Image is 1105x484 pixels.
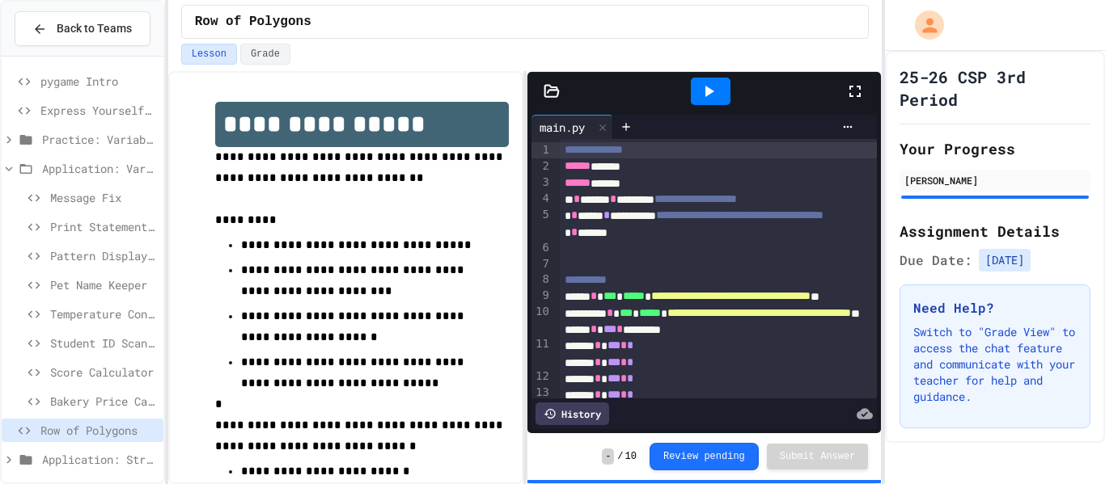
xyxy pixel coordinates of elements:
span: [DATE] [979,249,1031,271]
div: 6 [531,240,552,256]
span: Application: Variables/Print [42,160,157,177]
div: 9 [531,288,552,304]
span: Due Date: [900,250,972,270]
button: Lesson [181,44,237,65]
iframe: chat widget [1037,419,1089,468]
div: main.py [531,115,613,139]
div: main.py [531,119,593,136]
span: - [602,448,614,465]
div: 5 [531,207,552,239]
span: Submit Answer [780,450,856,463]
button: Review pending [650,443,759,470]
button: Back to Teams [15,11,150,46]
span: Student ID Scanner [50,335,157,351]
div: 7 [531,256,552,272]
div: 12 [531,368,552,385]
span: Temperature Converter [50,305,157,322]
div: 1 [531,142,552,158]
span: Application: Strings, Inputs, Math [42,451,157,468]
span: Row of Polygons [195,12,311,32]
div: 13 [531,385,552,401]
span: Pattern Display Challenge [50,247,157,264]
h2: Assignment Details [900,220,1090,242]
button: Grade [240,44,290,65]
span: 10 [625,450,637,463]
div: 8 [531,271,552,288]
span: pygame Intro [40,73,157,90]
span: Print Statement Repair [50,218,157,235]
div: History [536,402,609,425]
div: 11 [531,336,552,368]
p: Switch to "Grade View" to access the chat feature and communicate with your teacher for help and ... [913,324,1077,405]
div: 2 [531,158,552,175]
span: / [617,450,623,463]
h2: Your Progress [900,137,1090,160]
div: 4 [531,191,552,207]
span: Message Fix [50,189,157,206]
div: My Account [898,6,948,44]
span: Express Yourself in Python! [40,102,157,119]
span: Row of Polygons [40,422,157,439]
button: Submit Answer [767,444,869,469]
div: 10 [531,304,552,336]
h3: Need Help? [913,298,1077,318]
span: Pet Name Keeper [50,276,157,293]
h1: 25-26 CSP 3rd Period [900,65,1090,111]
span: Bakery Price Calculator [50,393,157,410]
iframe: chat widget [971,349,1089,418]
span: Score Calculator [50,364,157,381]
span: Practice: Variables/Print [42,131,157,148]
div: [PERSON_NAME] [904,173,1086,187]
div: 3 [531,175,552,191]
span: Back to Teams [57,20,132,37]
